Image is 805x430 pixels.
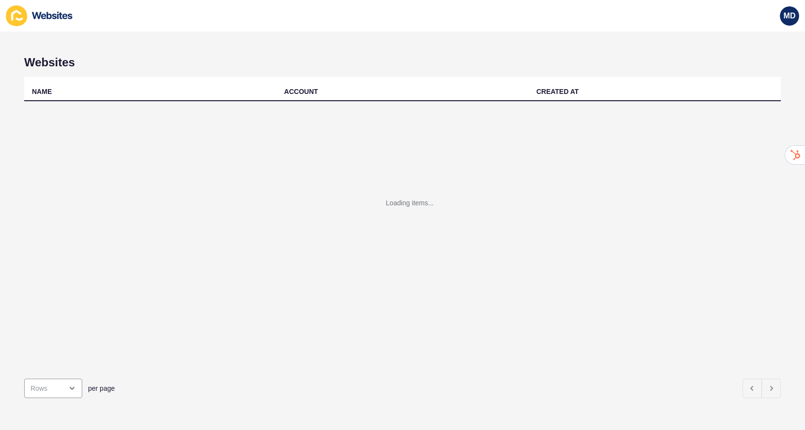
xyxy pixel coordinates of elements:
[537,87,579,96] div: CREATED AT
[284,87,318,96] div: ACCOUNT
[386,198,434,208] div: Loading items...
[784,11,796,21] span: MD
[24,56,781,69] h1: Websites
[32,87,52,96] div: NAME
[88,384,115,393] span: per page
[24,379,82,398] div: open menu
